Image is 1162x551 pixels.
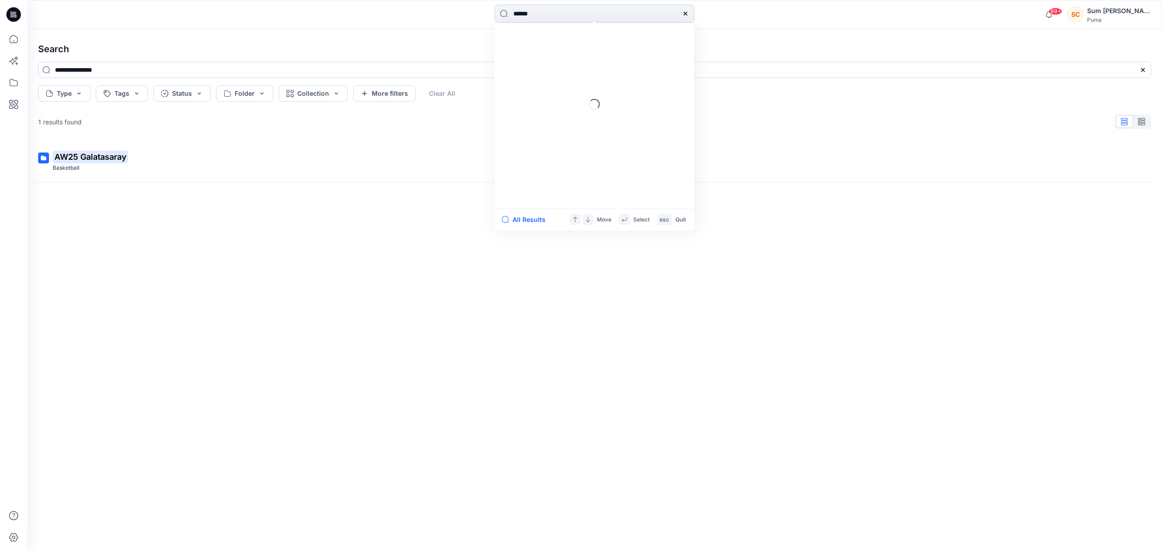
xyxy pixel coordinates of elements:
p: Quit [675,215,686,224]
button: Type [38,85,90,102]
div: SC [1067,6,1083,23]
button: Status [153,85,211,102]
div: Sum [PERSON_NAME] [1087,5,1151,16]
mark: AW25 Galatasaray [53,150,128,163]
p: 1 results found [38,117,82,127]
p: Move [597,215,611,224]
p: esc [660,215,669,224]
button: Collection [279,85,348,102]
button: Folder [216,85,273,102]
div: Puma [1087,16,1151,23]
h4: Search [31,36,1158,62]
span: 99+ [1049,8,1062,15]
button: All Results [502,214,551,225]
button: Tags [96,85,148,102]
button: More filters [353,85,416,102]
a: AW25 GalatasarayBasketball [33,145,1157,178]
p: Select [633,215,650,224]
p: Basketball [53,163,79,173]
